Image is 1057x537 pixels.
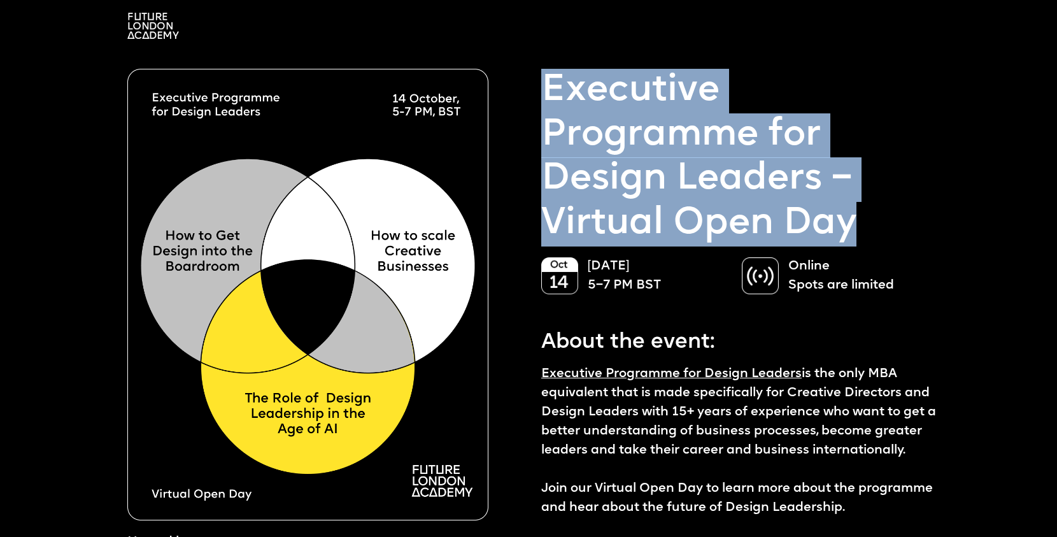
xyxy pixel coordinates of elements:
p: About the event: [541,320,942,359]
p: [DATE] 5–7 PM BST [588,257,729,296]
p: Online Spots are limited [788,257,930,296]
a: Executive Programme for Design Leaders [541,368,802,380]
img: A logo saying in 3 lines: Future London Academy [127,13,179,39]
p: is the only MBA equivalent that is made specifically for Creative Directors and Design Leaders wi... [541,365,942,517]
p: Executive Programme for Design Leaders – Virtual Open Day [541,69,942,247]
